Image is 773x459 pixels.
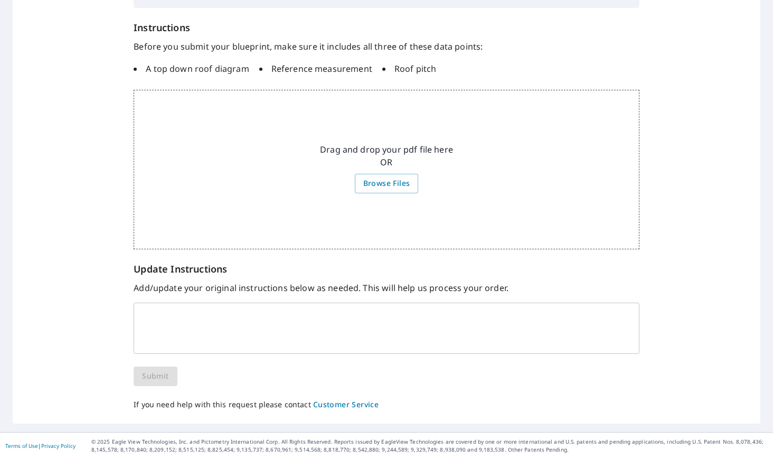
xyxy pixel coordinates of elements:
label: Browse Files [355,174,419,193]
p: If you need help with this request please contact [134,399,639,411]
span: Browse Files [363,177,410,190]
li: Reference measurement [259,62,372,75]
p: Add/update your original instructions below as needed. This will help us process your order. [134,282,639,294]
li: A top down roof diagram [134,62,249,75]
a: Privacy Policy [41,442,76,449]
p: Update Instructions [134,262,639,276]
li: Roof pitch [382,62,437,75]
p: Drag and drop your pdf file here OR [320,143,453,168]
p: Before you submit your blueprint, make sure it includes all three of these data points: [134,40,639,53]
a: Terms of Use [5,442,38,449]
h6: Instructions [134,21,639,35]
button: Customer Service [313,398,379,411]
p: © 2025 Eagle View Technologies, Inc. and Pictometry International Corp. All Rights Reserved. Repo... [91,438,768,454]
p: | [5,443,76,449]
